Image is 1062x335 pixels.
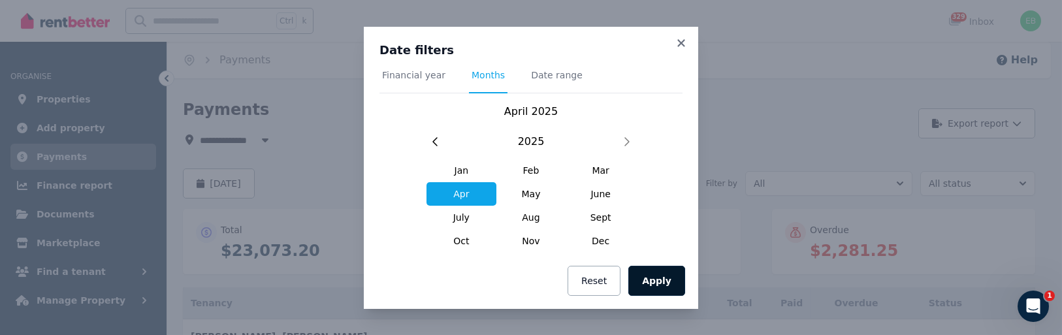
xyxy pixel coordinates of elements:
iframe: Intercom live chat [1018,291,1049,322]
span: April 2025 [504,105,558,118]
span: Apr [426,182,496,206]
nav: Tabs [379,69,683,93]
span: July [426,206,496,229]
span: Mar [566,159,636,182]
button: Reset [568,266,620,296]
h3: Date filters [379,42,683,58]
span: 1 [1044,291,1055,301]
span: Nov [496,229,566,253]
span: Months [472,69,505,82]
button: Apply [628,266,685,296]
span: Financial year [382,69,445,82]
span: 2025 [518,134,545,150]
span: Aug [496,206,566,229]
span: June [566,182,636,206]
span: May [496,182,566,206]
span: Feb [496,159,566,182]
span: Date range [531,69,583,82]
span: Dec [566,229,636,253]
span: Oct [426,229,496,253]
span: Jan [426,159,496,182]
span: Sept [566,206,636,229]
